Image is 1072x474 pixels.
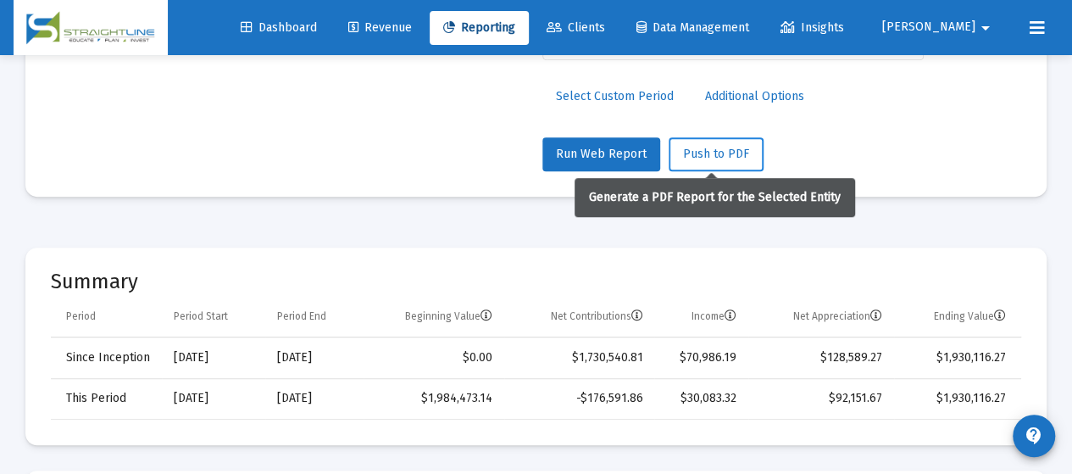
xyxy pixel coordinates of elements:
td: Column Period Start [162,297,265,337]
span: Reporting [443,20,515,35]
mat-card-title: Summary [51,273,1021,290]
a: Reporting [430,11,529,45]
td: $92,151.67 [748,378,894,419]
span: Data Management [636,20,749,35]
span: Select Custom Period [556,89,674,103]
td: Column Period End [265,297,363,337]
td: $1,730,540.81 [504,337,655,378]
td: $128,589.27 [748,337,894,378]
span: Dashboard [241,20,317,35]
div: Beginning Value [405,309,492,323]
td: Column Ending Value [894,297,1021,337]
div: [DATE] [174,349,253,366]
a: Revenue [335,11,425,45]
a: Insights [767,11,858,45]
td: Column Net Contributions [504,297,655,337]
button: Push to PDF [669,137,764,171]
td: Since Inception [51,337,162,378]
td: $1,930,116.27 [894,337,1021,378]
a: Clients [533,11,619,45]
img: Dashboard [26,11,155,45]
td: $0.00 [364,337,504,378]
a: Dashboard [227,11,330,45]
span: Clients [547,20,605,35]
div: Income [692,309,736,323]
span: Revenue [348,20,412,35]
div: Period [66,309,96,323]
span: Insights [780,20,844,35]
td: $30,083.32 [654,378,748,419]
td: $70,986.19 [654,337,748,378]
td: Column Period [51,297,162,337]
div: [DATE] [277,349,351,366]
td: $1,984,473.14 [364,378,504,419]
div: Period Start [174,309,228,323]
div: Period End [277,309,326,323]
span: Push to PDF [683,147,749,161]
span: Additional Options [705,89,804,103]
a: Data Management [623,11,763,45]
mat-icon: arrow_drop_down [975,11,996,45]
button: Run Web Report [542,137,660,171]
td: $1,930,116.27 [894,378,1021,419]
div: [DATE] [174,390,253,407]
td: This Period [51,378,162,419]
div: Ending Value [934,309,1006,323]
div: Data grid [51,297,1021,420]
td: -$176,591.86 [504,378,655,419]
span: Run Web Report [556,147,647,161]
div: [DATE] [277,390,351,407]
td: Column Beginning Value [364,297,504,337]
span: [PERSON_NAME] [882,20,975,35]
button: [PERSON_NAME] [862,10,1016,44]
mat-icon: contact_support [1024,426,1044,446]
td: Column Income [654,297,748,337]
div: Net Contributions [550,309,642,323]
td: Column Net Appreciation [748,297,894,337]
div: Net Appreciation [793,309,882,323]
